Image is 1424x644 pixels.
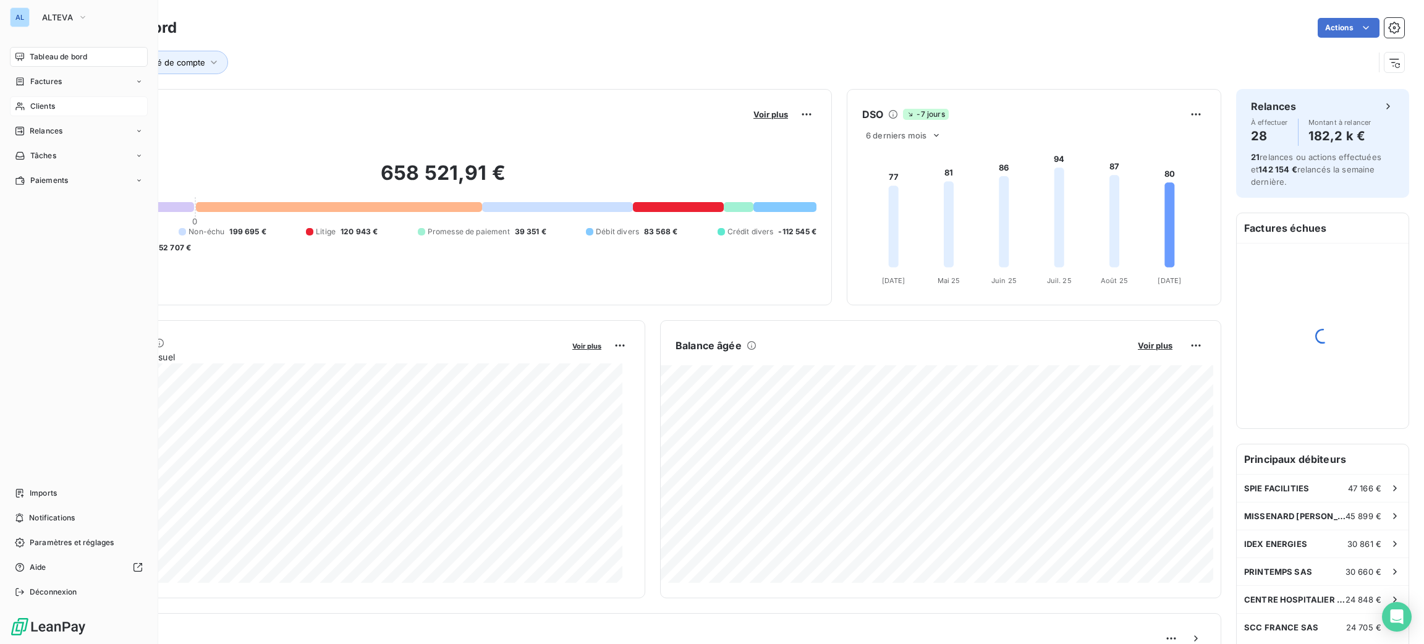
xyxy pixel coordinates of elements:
[1251,152,1381,187] span: relances ou actions effectuées et relancés la semaine dernière.
[428,226,510,237] span: Promesse de paiement
[1244,539,1307,549] span: IDEX ENERGIES
[515,226,546,237] span: 39 351 €
[1101,276,1128,285] tspan: Août 25
[155,242,191,253] span: -52 707 €
[30,488,57,499] span: Imports
[991,276,1017,285] tspan: Juin 25
[569,340,605,351] button: Voir plus
[882,276,905,285] tspan: [DATE]
[30,125,62,137] span: Relances
[938,276,960,285] tspan: Mai 25
[70,161,816,198] h2: 658 521,91 €
[70,350,564,363] span: Chiffre d'affaires mensuel
[1346,511,1381,521] span: 45 899 €
[1244,622,1318,632] span: SCC FRANCE SAS
[1251,119,1288,126] span: À effectuer
[1244,511,1346,521] span: MISSENARD [PERSON_NAME] B
[29,512,75,523] span: Notifications
[644,226,677,237] span: 83 568 €
[1138,341,1172,350] span: Voir plus
[229,226,266,237] span: 199 695 €
[10,7,30,27] div: AL
[596,226,639,237] span: Débit divers
[1348,483,1381,493] span: 47 166 €
[1318,18,1379,38] button: Actions
[1237,213,1409,243] h6: Factures échues
[10,557,148,577] a: Aide
[1346,595,1381,604] span: 24 848 €
[1251,152,1260,162] span: 21
[862,107,883,122] h6: DSO
[778,226,816,237] span: -112 545 €
[30,175,68,186] span: Paiements
[1251,99,1296,114] h6: Relances
[753,109,788,119] span: Voir plus
[1134,340,1176,351] button: Voir plus
[1244,567,1312,577] span: PRINTEMPS SAS
[10,617,87,637] img: Logo LeanPay
[1237,444,1409,474] h6: Principaux débiteurs
[1382,602,1412,632] div: Open Intercom Messenger
[866,130,926,140] span: 6 derniers mois
[1308,119,1371,126] span: Montant à relancer
[30,150,56,161] span: Tâches
[1047,276,1072,285] tspan: Juil. 25
[30,537,114,548] span: Paramètres et réglages
[1346,622,1381,632] span: 24 705 €
[903,109,948,120] span: -7 jours
[1158,276,1181,285] tspan: [DATE]
[30,51,87,62] span: Tableau de bord
[316,226,336,237] span: Litige
[1251,126,1288,146] h4: 28
[30,562,46,573] span: Aide
[572,342,601,350] span: Voir plus
[42,12,73,22] span: ALTEVA
[116,51,228,74] button: Chargé de compte
[727,226,774,237] span: Crédit divers
[750,109,792,120] button: Voir plus
[1347,539,1381,549] span: 30 861 €
[133,57,205,67] span: Chargé de compte
[189,226,224,237] span: Non-échu
[1258,164,1297,174] span: 142 154 €
[30,101,55,112] span: Clients
[30,587,77,598] span: Déconnexion
[1308,126,1371,146] h4: 182,2 k €
[1346,567,1381,577] span: 30 660 €
[341,226,378,237] span: 120 943 €
[192,216,197,226] span: 0
[30,76,62,87] span: Factures
[1244,595,1346,604] span: CENTRE HOSPITALIER DE [GEOGRAPHIC_DATA]
[1244,483,1309,493] span: SPIE FACILITIES
[676,338,742,353] h6: Balance âgée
